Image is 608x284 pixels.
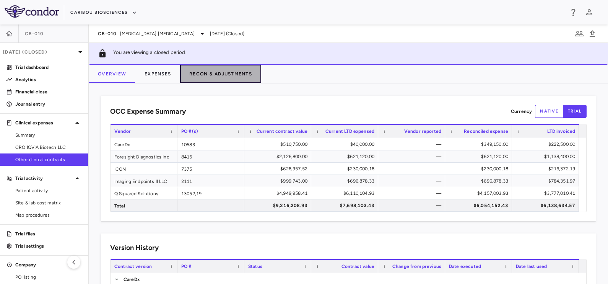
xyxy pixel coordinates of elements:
[110,106,186,117] h6: OCC Expense Summary
[385,163,441,175] div: —
[318,199,374,212] div: $7,698,103.43
[3,49,76,55] p: [DATE] (Closed)
[15,156,82,163] span: Other clinical contracts
[318,175,374,187] div: $696,878.33
[15,274,82,281] span: PO listing
[177,187,244,199] div: 13052,19
[452,187,508,199] div: $4,157,003.93
[251,163,307,175] div: $628,957.52
[15,212,82,219] span: Map procedures
[114,129,131,134] span: Vendor
[120,30,195,37] span: [MEDICAL_DATA] [MEDICAL_DATA]
[177,175,244,187] div: 2111
[15,132,82,139] span: Summary
[251,199,307,212] div: $9,216,208.93
[89,65,135,83] button: Overview
[15,199,82,206] span: Site & lab cost matrix
[452,163,508,175] div: $230,000.18
[392,264,441,269] span: Change from previous
[385,187,441,199] div: —
[547,129,575,134] span: LTD invoiced
[519,175,575,187] div: $784,351.97
[519,199,575,212] div: $6,138,634.57
[318,163,374,175] div: $230,000.18
[15,230,82,237] p: Trial files
[15,64,82,71] p: Trial dashboard
[15,243,82,250] p: Trial settings
[177,163,244,175] div: 7375
[257,129,307,134] span: Current contract value
[452,150,508,163] div: $621,120.00
[98,31,117,37] span: CB-010
[251,138,307,150] div: $510,750.00
[318,187,374,199] div: $6,110,104.93
[124,276,140,283] p: CareDx
[135,65,180,83] button: Expenses
[15,119,73,126] p: Clinical expenses
[511,108,532,115] p: Currency
[385,138,441,150] div: —
[15,88,82,95] p: Financial close
[113,49,187,58] p: You are viewing a closed period.
[248,264,262,269] span: Status
[181,129,198,134] span: PO #(s)
[251,187,307,199] div: $4,949,958.41
[15,175,73,182] p: Trial activity
[519,138,575,150] div: $222,500.00
[111,150,177,162] div: Foresight Diagnostics Inc
[110,243,159,253] h6: Version History
[25,31,44,37] span: CB-010
[15,187,82,194] span: Patient activity
[15,101,82,108] p: Journal entry
[111,199,177,211] div: Total
[519,163,575,175] div: $216,372.19
[318,150,374,163] div: $621,120.00
[114,264,152,269] span: Contract version
[452,138,508,150] div: $349,150.00
[251,150,307,163] div: $2,126,800.00
[452,175,508,187] div: $696,878.33
[385,150,441,163] div: —
[180,65,261,83] button: Recon & Adjustments
[210,30,244,37] span: [DATE] (Closed)
[385,175,441,187] div: —
[15,76,82,83] p: Analytics
[404,129,441,134] span: Vendor reported
[563,105,587,118] button: trial
[251,175,307,187] div: $999,743.00
[15,261,73,268] p: Company
[519,187,575,199] div: $3,777,010.41
[385,199,441,212] div: —
[464,129,508,134] span: Reconciled expense
[535,105,563,118] button: native
[516,264,547,269] span: Date last used
[177,150,244,162] div: 8415
[341,264,374,269] span: Contract value
[181,264,192,269] span: PO #
[111,187,177,199] div: Q Squared Solutions
[111,138,177,150] div: CareDx
[111,175,177,187] div: Imaging Endpoints II LLC
[111,163,177,175] div: ICON
[325,129,374,134] span: Current LTD expensed
[5,5,59,18] img: logo-full-SnFGN8VE.png
[70,7,137,19] button: Caribou Biosciences
[449,264,481,269] span: Date executed
[318,138,374,150] div: $40,000.00
[519,150,575,163] div: $1,138,400.00
[15,144,82,151] span: CRO IQVIA Biotech LLC
[452,199,508,212] div: $6,054,152.43
[177,138,244,150] div: 10583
